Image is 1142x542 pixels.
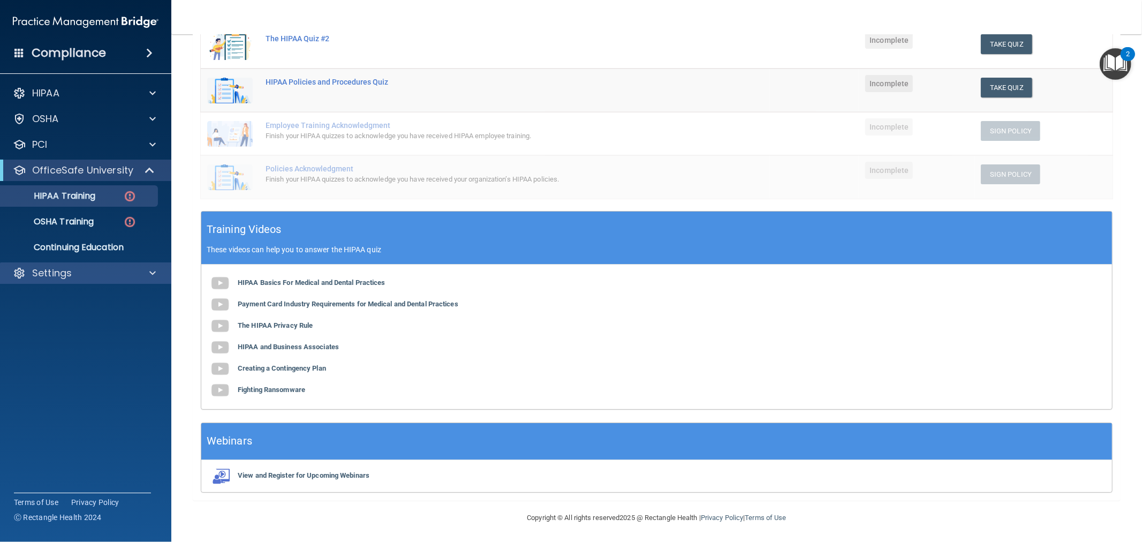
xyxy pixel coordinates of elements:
[238,471,369,479] b: View and Register for Upcoming Webinars
[981,34,1032,54] button: Take Quiz
[32,164,133,177] p: OfficeSafe University
[13,164,155,177] a: OfficeSafe University
[207,220,282,239] h5: Training Videos
[981,164,1040,184] button: Sign Policy
[209,380,231,401] img: gray_youtube_icon.38fcd6cc.png
[71,497,119,508] a: Privacy Policy
[13,11,158,33] img: PMB logo
[7,191,95,201] p: HIPAA Training
[238,321,313,329] b: The HIPAA Privacy Rule
[32,267,72,280] p: Settings
[123,190,137,203] img: danger-circle.6113f641.png
[32,138,47,151] p: PCI
[209,273,231,294] img: gray_youtube_icon.38fcd6cc.png
[266,173,716,186] div: Finish your HIPAA quizzes to acknowledge you have received your organization’s HIPAA policies.
[14,512,102,523] span: Ⓒ Rectangle Health 2024
[14,497,58,508] a: Terms of Use
[1126,54,1130,68] div: 2
[207,432,252,450] h5: Webinars
[1100,48,1131,80] button: Open Resource Center, 2 new notifications
[209,294,231,315] img: gray_youtube_icon.38fcd6cc.png
[32,87,59,100] p: HIPAA
[238,300,458,308] b: Payment Card Industry Requirements for Medical and Dental Practices
[238,386,305,394] b: Fighting Ransomware
[13,267,156,280] a: Settings
[209,468,231,484] img: webinarIcon.c7ebbf15.png
[13,112,156,125] a: OSHA
[266,130,716,142] div: Finish your HIPAA quizzes to acknowledge you have received HIPAA employee training.
[266,121,716,130] div: Employee Training Acknowledgment
[266,78,716,86] div: HIPAA Policies and Procedures Quiz
[123,215,137,229] img: danger-circle.6113f641.png
[238,364,326,372] b: Creating a Contingency Plan
[981,121,1040,141] button: Sign Policy
[266,164,716,173] div: Policies Acknowledgment
[701,514,743,522] a: Privacy Policy
[13,138,156,151] a: PCI
[462,501,852,535] div: Copyright © All rights reserved 2025 @ Rectangle Health | |
[7,242,153,253] p: Continuing Education
[207,245,1107,254] p: These videos can help you to answer the HIPAA quiz
[32,46,106,61] h4: Compliance
[209,315,231,337] img: gray_youtube_icon.38fcd6cc.png
[13,87,156,100] a: HIPAA
[865,75,913,92] span: Incomplete
[209,337,231,358] img: gray_youtube_icon.38fcd6cc.png
[266,34,716,43] div: The HIPAA Quiz #2
[32,112,59,125] p: OSHA
[865,162,913,179] span: Incomplete
[238,278,385,287] b: HIPAA Basics For Medical and Dental Practices
[238,343,339,351] b: HIPAA and Business Associates
[865,32,913,49] span: Incomplete
[865,118,913,135] span: Incomplete
[7,216,94,227] p: OSHA Training
[209,358,231,380] img: gray_youtube_icon.38fcd6cc.png
[981,78,1032,97] button: Take Quiz
[745,514,786,522] a: Terms of Use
